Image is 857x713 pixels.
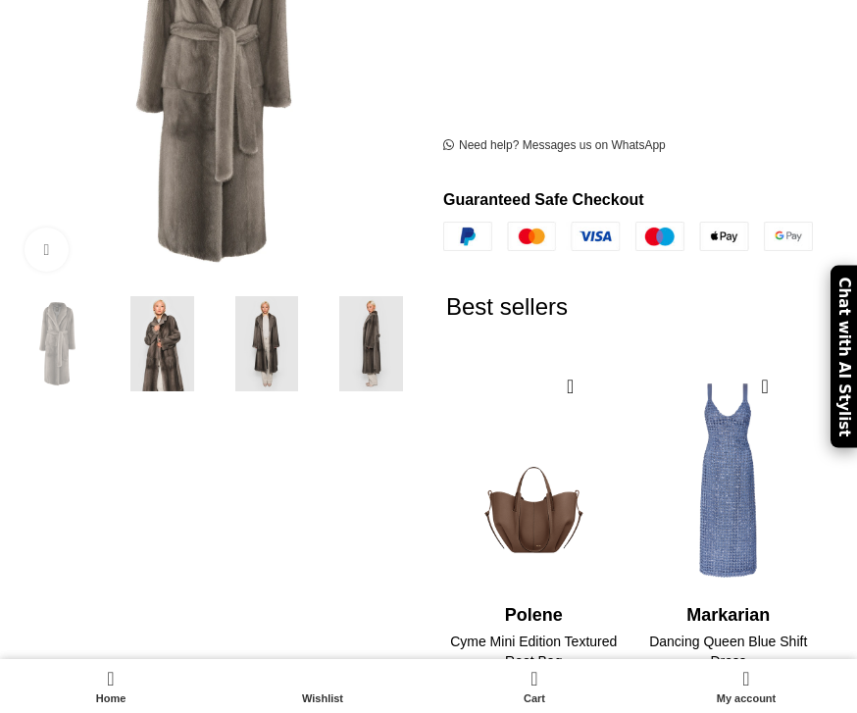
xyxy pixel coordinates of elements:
span: Cart [438,692,630,705]
img: Polene-73.png [446,363,622,598]
iframe: Secure express checkout frame [466,30,799,77]
img: guaranteed-safe-checkout-bordered.j [443,222,813,251]
a: Markarian Dancing Queen Blue Shift Dress $4300.00 [641,598,817,698]
h2: Best sellers [446,251,816,363]
h4: Markarian [641,603,817,628]
a: Need help? Messages us on WhatsApp [443,138,666,154]
img: Gray Mink fur Coats [115,296,210,391]
a: 0 Cart [428,664,640,708]
div: 1 / 2 [446,363,622,698]
a: My account [640,664,852,708]
span: Wishlist [227,692,419,705]
span: 0 [532,664,547,679]
a: Quick view [753,374,778,398]
a: Wishlist [217,664,428,708]
div: My wishlist [217,664,428,708]
a: Home [5,664,217,708]
h4: Dancing Queen Blue Shift Dress [641,633,817,671]
img: mink fur [220,296,315,391]
h4: Polene [446,603,622,628]
a: Polene Cyme Mini Edition Textured Root Bag $730.00 [446,598,622,698]
img: Markarian-Dancing-Queen-Blue-Shift-Dress-scaled.jpg [641,363,817,598]
div: My cart [428,664,640,708]
span: My account [650,692,842,705]
a: Quick view [558,374,582,398]
div: 2 / 2 [641,363,817,698]
img: Coveti [10,296,105,391]
h4: Cyme Mini Edition Textured Root Bag [446,633,622,671]
img: Silverblue mink coat - Image 4 [324,296,419,391]
strong: Guaranteed Safe Checkout [443,191,644,208]
span: Home [15,692,207,705]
